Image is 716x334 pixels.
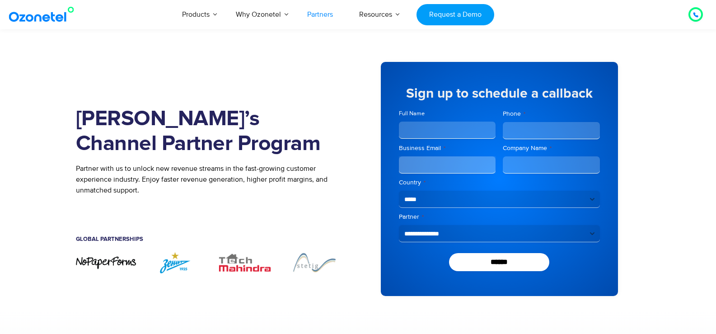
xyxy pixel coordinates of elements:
[215,251,275,273] img: TechMahindra
[399,109,496,118] label: Full Name
[503,144,600,153] label: Company Name
[284,251,345,273] div: 4 / 7
[416,4,494,25] a: Request a Demo
[145,251,206,273] img: ZENIT
[76,256,136,270] img: nopaperforms
[399,144,496,153] label: Business Email
[399,87,600,100] h5: Sign up to schedule a callback
[76,163,345,196] p: Partner with us to unlock new revenue streams in the fast-growing customer experience industry. E...
[284,251,345,273] img: Stetig
[76,256,136,270] div: 1 / 7
[399,178,600,187] label: Country
[76,236,345,242] h5: Global Partnerships
[215,251,275,273] div: 3 / 7
[503,109,600,118] label: Phone
[399,212,600,221] label: Partner
[76,107,345,156] h1: [PERSON_NAME]’s Channel Partner Program
[145,251,206,273] div: 2 / 7
[76,251,345,273] div: Image Carousel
